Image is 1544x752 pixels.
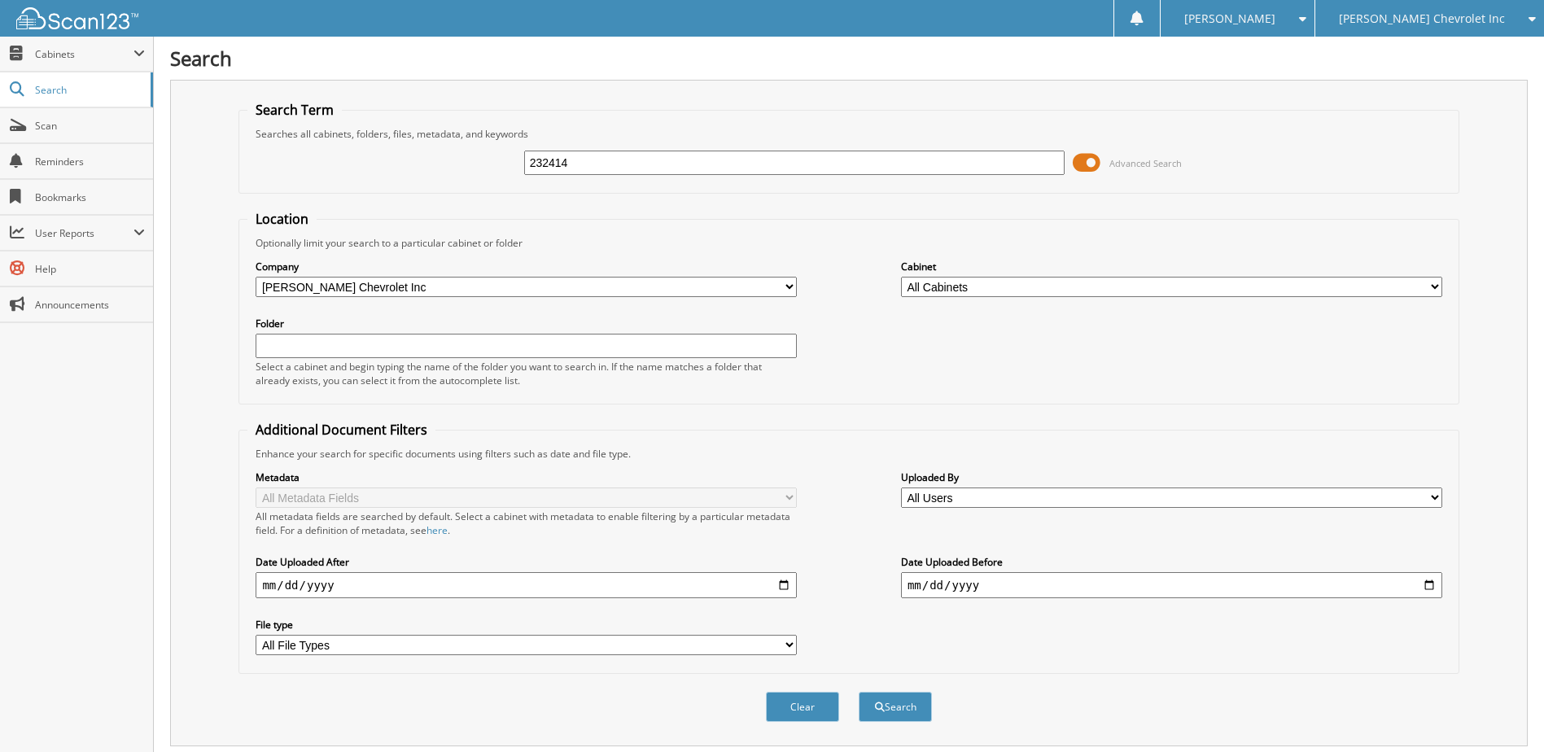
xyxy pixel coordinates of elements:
label: Metadata [256,470,797,484]
span: [PERSON_NAME] [1184,14,1275,24]
div: Optionally limit your search to a particular cabinet or folder [247,236,1450,250]
span: Help [35,262,145,276]
legend: Location [247,210,317,228]
img: scan123-logo-white.svg [16,7,138,29]
span: User Reports [35,226,133,240]
legend: Additional Document Filters [247,421,435,439]
div: Select a cabinet and begin typing the name of the folder you want to search in. If the name match... [256,360,797,387]
label: Company [256,260,797,273]
label: File type [256,618,797,632]
span: Search [35,83,142,97]
h1: Search [170,45,1528,72]
legend: Search Term [247,101,342,119]
a: here [426,523,448,537]
div: Enhance your search for specific documents using filters such as date and file type. [247,447,1450,461]
span: Scan [35,119,145,133]
span: Advanced Search [1109,157,1182,169]
button: Search [859,692,932,722]
input: start [256,572,797,598]
span: Announcements [35,298,145,312]
div: All metadata fields are searched by default. Select a cabinet with metadata to enable filtering b... [256,509,797,537]
label: Date Uploaded After [256,555,797,569]
label: Uploaded By [901,470,1442,484]
span: Cabinets [35,47,133,61]
label: Folder [256,317,797,330]
label: Cabinet [901,260,1442,273]
span: Reminders [35,155,145,168]
span: [PERSON_NAME] Chevrolet Inc [1339,14,1505,24]
input: end [901,572,1442,598]
div: Searches all cabinets, folders, files, metadata, and keywords [247,127,1450,141]
label: Date Uploaded Before [901,555,1442,569]
button: Clear [766,692,839,722]
span: Bookmarks [35,190,145,204]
